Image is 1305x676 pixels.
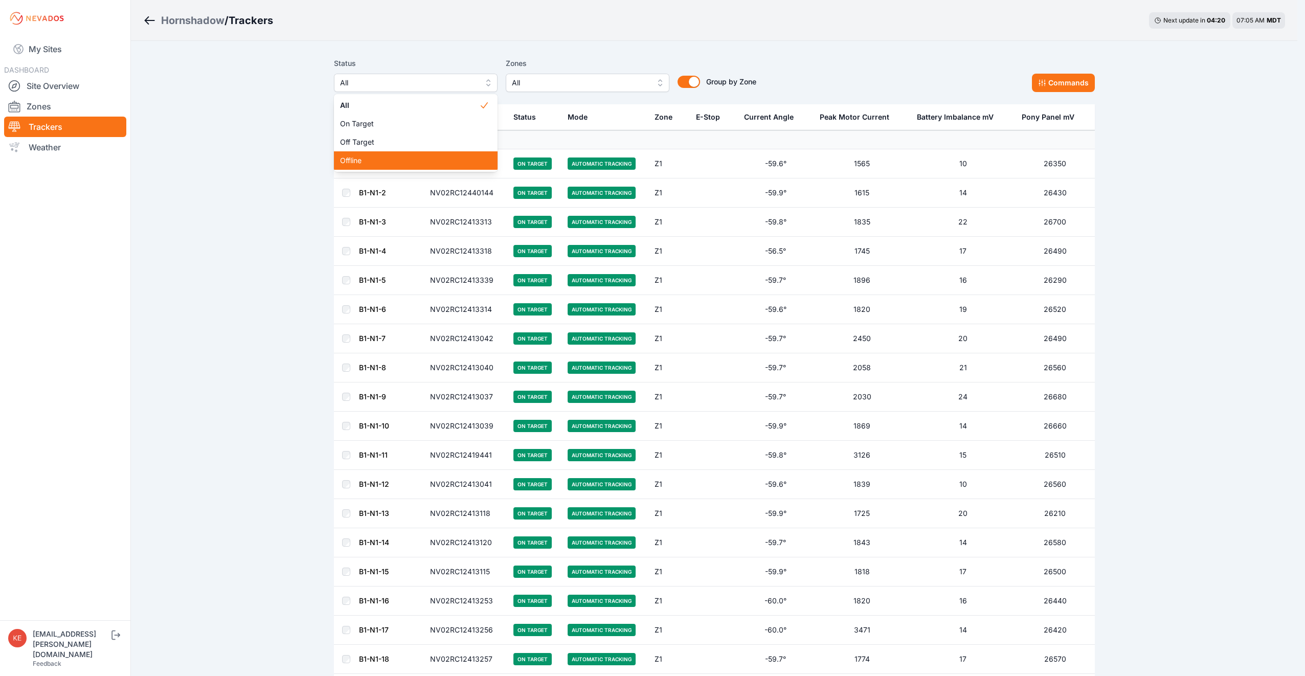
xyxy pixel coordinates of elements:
span: Off Target [340,137,479,147]
span: Offline [340,155,479,166]
span: All [340,77,477,89]
button: All [334,74,498,92]
div: All [334,94,498,172]
span: All [340,100,479,110]
span: On Target [340,119,479,129]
